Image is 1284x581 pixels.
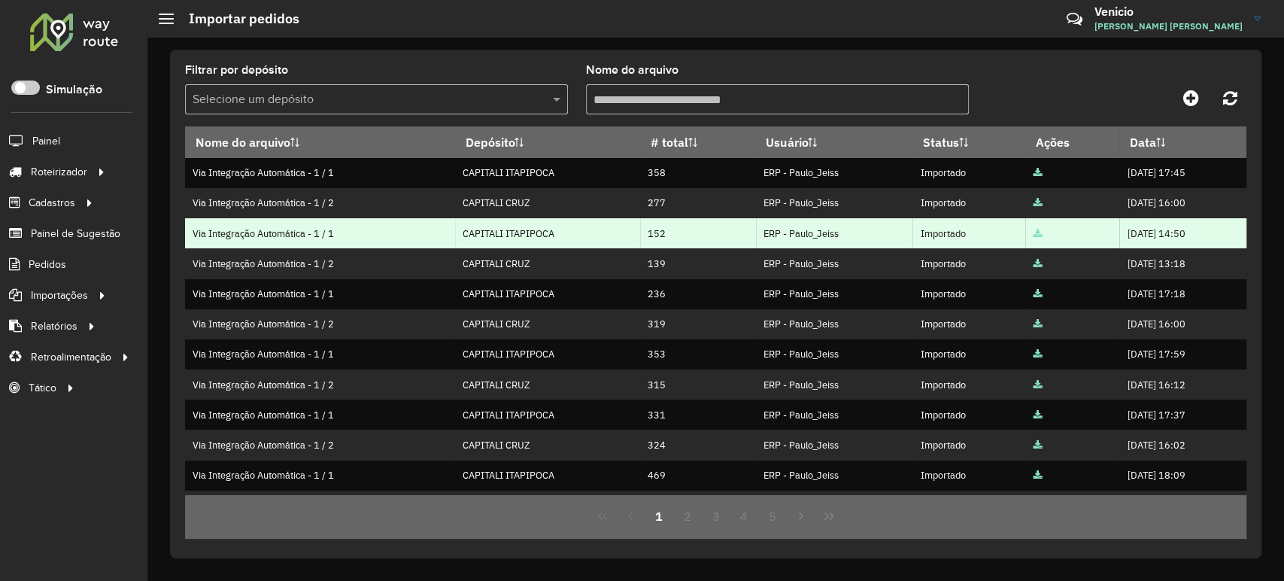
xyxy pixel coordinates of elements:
td: CAPITALI ITAPIPOCA [455,339,640,370]
td: 277 [640,188,756,218]
td: 139 [640,248,756,278]
td: Importado [912,400,1025,430]
td: Via Integração Automática - 1 / 2 [185,430,455,460]
td: CAPITALI CRUZ [455,491,640,521]
td: [DATE] 17:45 [1119,158,1246,188]
td: Via Integração Automática - 1 / 2 [185,370,455,400]
a: Arquivo completo [1034,257,1043,270]
td: ERP - Paulo_Jeiss [756,309,912,339]
td: ERP - Paulo_Jeiss [756,279,912,309]
a: Arquivo completo [1034,318,1043,330]
span: Pedidos [29,257,66,272]
td: Via Integração Automática - 1 / 1 [185,158,455,188]
td: ERP - Paulo_Jeiss [756,400,912,430]
td: 324 [640,430,756,460]
td: Importado [912,430,1025,460]
td: Via Integração Automática - 1 / 1 [185,461,455,491]
td: CAPITALI ITAPIPOCA [455,461,640,491]
td: Importado [912,491,1025,521]
td: CAPITALI CRUZ [455,188,640,218]
button: Next Page [787,502,815,531]
td: [DATE] 16:00 [1119,188,1246,218]
td: CAPITALI CRUZ [455,430,640,460]
td: Importado [912,309,1025,339]
span: [PERSON_NAME] [PERSON_NAME] [1094,20,1243,33]
label: Nome do arquivo [586,61,678,79]
th: Ações [1025,126,1119,158]
button: 1 [645,502,673,531]
td: [DATE] 18:09 [1119,461,1246,491]
td: CAPITALI CRUZ [455,370,640,400]
td: [DATE] 17:18 [1119,279,1246,309]
th: Status [912,126,1025,158]
td: ERP - Paulo_Jeiss [756,339,912,370]
span: Painel [32,133,60,149]
td: Via Integração Automática - 1 / 2 [185,309,455,339]
span: Roteirizador [31,164,87,180]
span: Importações [31,287,88,303]
td: Via Integração Automática - 1 / 1 [185,279,455,309]
td: [DATE] 17:59 [1119,339,1246,370]
td: CAPITALI ITAPIPOCA [455,218,640,248]
th: Data [1119,126,1246,158]
button: 5 [758,502,787,531]
a: Arquivo completo [1034,409,1043,421]
td: Via Integração Automática - 1 / 2 [185,491,455,521]
td: Via Integração Automática - 1 / 2 [185,188,455,218]
a: Arquivo completo [1034,196,1043,209]
span: Relatórios [31,318,77,334]
td: CAPITALI ITAPIPOCA [455,279,640,309]
td: [DATE] 16:09 [1119,491,1246,521]
td: Via Integração Automática - 1 / 1 [185,218,455,248]
td: Importado [912,248,1025,278]
label: Filtrar por depósito [185,61,288,79]
h3: Venicio [1094,5,1243,19]
a: Arquivo completo [1034,379,1043,391]
button: 4 [730,502,758,531]
button: 2 [673,502,702,531]
a: Arquivo completo [1034,439,1043,452]
td: ERP - Paulo_Jeiss [756,158,912,188]
td: 331 [640,400,756,430]
td: ERP - Paulo_Jeiss [756,218,912,248]
td: 358 [640,158,756,188]
td: ERP - Paulo_Jeiss [756,461,912,491]
a: Arquivo completo [1034,166,1043,179]
td: ERP - Paulo_Jeiss [756,370,912,400]
span: Cadastros [29,195,75,211]
td: [DATE] 14:50 [1119,218,1246,248]
a: Arquivo completo [1034,469,1043,482]
td: CAPITALI CRUZ [455,309,640,339]
td: CAPITALI ITAPIPOCA [455,400,640,430]
td: [DATE] 16:00 [1119,309,1246,339]
td: Importado [912,188,1025,218]
a: Arquivo completo [1034,227,1043,240]
th: Depósito [455,126,640,158]
td: Via Integração Automática - 1 / 2 [185,248,455,278]
td: [DATE] 16:12 [1119,370,1246,400]
td: CAPITALI CRUZ [455,248,640,278]
button: Last Page [815,502,843,531]
td: 236 [640,279,756,309]
td: Importado [912,339,1025,370]
td: Importado [912,461,1025,491]
th: Usuário [756,126,912,158]
a: Contato Rápido [1058,3,1091,35]
td: Via Integração Automática - 1 / 1 [185,400,455,430]
td: [DATE] 17:37 [1119,400,1246,430]
td: 469 [640,461,756,491]
td: 315 [640,370,756,400]
h2: Importar pedidos [174,11,299,27]
td: Importado [912,218,1025,248]
a: Arquivo completo [1034,348,1043,360]
td: [DATE] 13:18 [1119,248,1246,278]
button: 3 [702,502,730,531]
td: 276 [640,491,756,521]
td: Importado [912,158,1025,188]
td: 152 [640,218,756,248]
span: Retroalimentação [31,349,111,365]
td: Importado [912,370,1025,400]
td: Importado [912,279,1025,309]
label: Simulação [46,81,102,99]
td: 319 [640,309,756,339]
